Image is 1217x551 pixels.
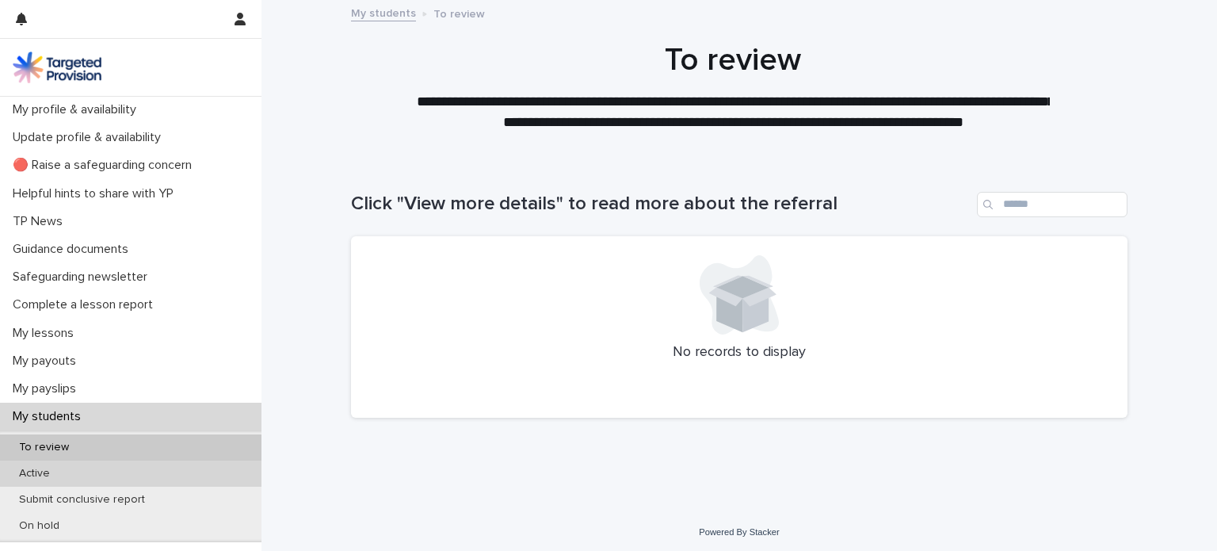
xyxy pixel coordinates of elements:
[13,52,101,83] img: M5nRWzHhSzIhMunXDL62
[977,192,1127,217] input: Search
[6,326,86,341] p: My lessons
[6,158,204,173] p: 🔴 Raise a safeguarding concern
[433,4,485,21] p: To review
[6,242,141,257] p: Guidance documents
[6,519,72,533] p: On hold
[6,493,158,507] p: Submit conclusive report
[6,354,89,369] p: My payouts
[6,270,160,285] p: Safeguarding newsletter
[6,409,93,424] p: My students
[370,344,1108,362] p: No records to display
[351,193,971,216] h1: Click "View more details" to read more about the referral
[6,441,82,454] p: To review
[6,186,186,201] p: Helpful hints to share with YP
[345,41,1121,79] h1: To review
[6,130,174,145] p: Update profile & availability
[6,467,63,480] p: Active
[6,381,89,396] p: My payslips
[699,527,779,537] a: Powered By Stacker
[6,102,149,117] p: My profile & availability
[6,297,166,312] p: Complete a lesson report
[351,3,416,21] a: My students
[6,214,75,229] p: TP News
